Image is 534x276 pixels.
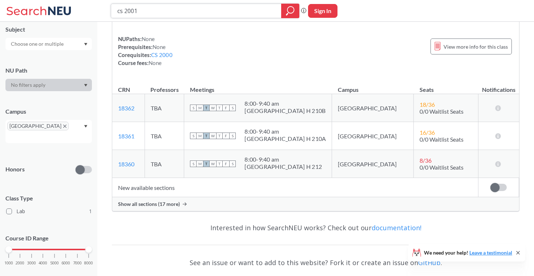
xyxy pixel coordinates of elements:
td: [GEOGRAPHIC_DATA] [332,122,414,150]
span: W [210,161,216,167]
div: Campus [5,107,92,115]
span: T [203,161,210,167]
a: 18362 [118,105,134,111]
span: W [210,133,216,139]
div: Subject [5,25,92,33]
svg: Dropdown arrow [84,125,88,128]
span: 16 / 36 [420,129,435,136]
div: [GEOGRAPHIC_DATA] H 210A [244,135,326,142]
div: Show all sections (17 more) [112,197,519,211]
td: New available sections [112,178,478,197]
span: F [223,105,229,111]
span: We need your help! [424,250,512,255]
span: 8 / 36 [420,157,432,164]
div: Dropdown arrow [5,79,92,91]
span: S [190,105,197,111]
span: T [203,133,210,139]
svg: magnifying glass [286,6,295,16]
div: Interested in how SearchNEU works? Check out our [112,217,519,238]
span: [GEOGRAPHIC_DATA]X to remove pill [7,122,69,130]
span: F [223,161,229,167]
span: None [142,36,155,42]
th: Professors [145,78,184,94]
span: 18 / 36 [420,101,435,108]
a: Leave a testimonial [469,249,512,256]
svg: X to remove pill [63,125,66,128]
label: Lab [6,207,92,216]
span: 3000 [27,261,36,265]
span: S [190,161,197,167]
td: TBA [145,94,184,122]
th: Meetings [184,78,332,94]
span: 0/0 Waitlist Seats [420,108,464,115]
span: T [216,105,223,111]
div: [GEOGRAPHIC_DATA]X to remove pillDropdown arrow [5,120,92,143]
svg: Dropdown arrow [84,84,88,87]
p: Course ID Range [5,234,92,243]
span: 8000 [84,261,93,265]
span: 1 [89,207,92,215]
input: Choose one or multiple [7,40,68,48]
span: View more info for this class [444,42,508,51]
th: Seats [414,78,478,94]
span: 5000 [50,261,59,265]
span: 2000 [16,261,24,265]
span: 6000 [61,261,70,265]
span: 0/0 Waitlist Seats [420,164,464,171]
div: [GEOGRAPHIC_DATA] H 212 [244,163,322,170]
a: 18361 [118,133,134,139]
span: None [153,44,166,50]
a: documentation! [372,223,421,232]
span: S [229,133,236,139]
span: M [197,161,203,167]
div: CRN [118,86,130,94]
td: TBA [145,150,184,178]
td: [GEOGRAPHIC_DATA] [332,94,414,122]
div: [GEOGRAPHIC_DATA] H 210B [244,107,325,114]
span: M [197,133,203,139]
span: Show all sections (17 more) [118,201,180,207]
span: S [229,105,236,111]
span: Class Type [5,194,92,202]
span: S [229,161,236,167]
div: 8:00 - 9:40 am [244,128,326,135]
span: T [203,105,210,111]
span: W [210,105,216,111]
div: Dropdown arrow [5,38,92,50]
input: Class, professor, course number, "phrase" [117,5,276,17]
a: CS 2000 [151,52,173,58]
span: 7000 [73,261,82,265]
div: 8:00 - 9:40 am [244,100,325,107]
span: T [216,133,223,139]
td: [GEOGRAPHIC_DATA] [332,150,414,178]
span: 0/0 Waitlist Seats [420,136,464,143]
div: 8:00 - 9:40 am [244,156,322,163]
span: 1000 [4,261,13,265]
span: M [197,105,203,111]
th: Notifications [478,78,519,94]
span: 4000 [39,261,47,265]
a: GitHub [418,258,441,267]
span: S [190,133,197,139]
p: Honors [5,165,25,174]
span: T [216,161,223,167]
div: magnifying glass [281,4,299,18]
a: 18360 [118,161,134,167]
td: TBA [145,122,184,150]
div: NUPaths: Prerequisites: Corequisites: Course fees: [118,35,173,67]
span: F [223,133,229,139]
span: None [149,60,162,66]
button: Sign In [308,4,337,18]
div: See an issue or want to add to this website? Fork it or create an issue on . [112,252,519,273]
svg: Dropdown arrow [84,43,88,46]
th: Campus [332,78,414,94]
div: NU Path [5,66,92,74]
